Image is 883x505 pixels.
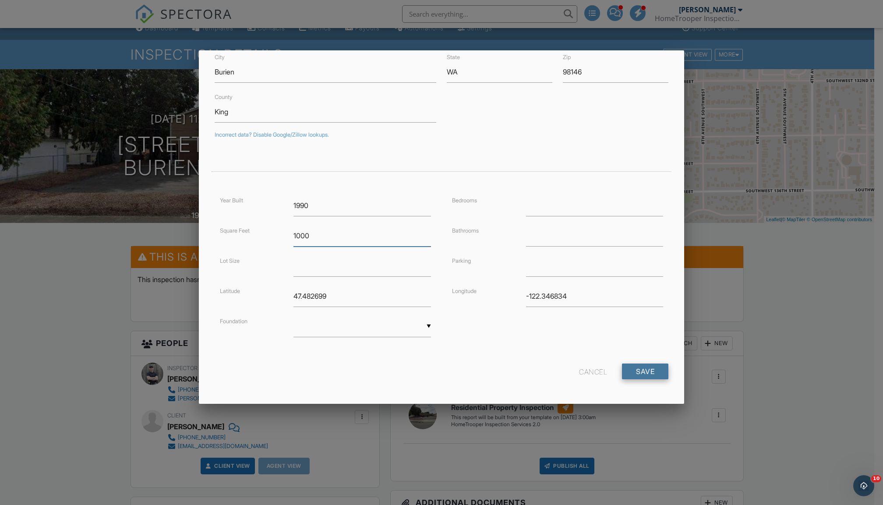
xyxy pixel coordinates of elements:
iframe: Intercom live chat [853,475,874,496]
label: County [215,94,233,100]
label: Square Feet [220,227,250,234]
label: Bathrooms [452,227,479,234]
label: Parking [452,258,471,264]
label: Bedrooms [452,197,477,204]
div: Cancel [579,364,607,379]
input: Save [622,364,668,379]
span: 10 [871,475,881,482]
label: Latitude [220,288,240,294]
label: Longitude [452,288,477,294]
label: Foundation [220,318,247,325]
label: Year Built [220,197,243,204]
label: State [447,54,460,60]
label: City [215,54,225,60]
div: Incorrect data? Disable Google/Zillow lookups. [215,131,669,138]
label: Zip [563,54,571,60]
label: Lot Size [220,258,240,264]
